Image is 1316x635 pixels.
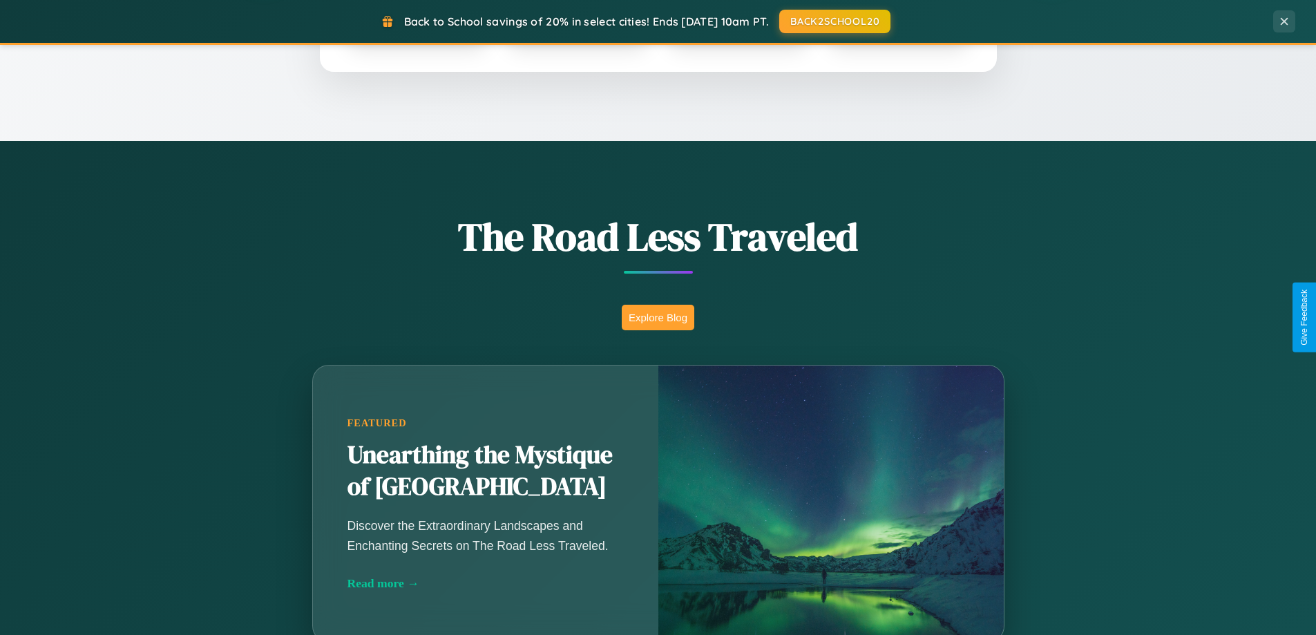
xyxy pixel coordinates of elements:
[347,417,624,429] div: Featured
[347,576,624,591] div: Read more →
[244,210,1073,263] h1: The Road Less Traveled
[347,516,624,555] p: Discover the Extraordinary Landscapes and Enchanting Secrets on The Road Less Traveled.
[622,305,694,330] button: Explore Blog
[404,15,769,28] span: Back to School savings of 20% in select cities! Ends [DATE] 10am PT.
[779,10,890,33] button: BACK2SCHOOL20
[1299,290,1309,345] div: Give Feedback
[347,439,624,503] h2: Unearthing the Mystique of [GEOGRAPHIC_DATA]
